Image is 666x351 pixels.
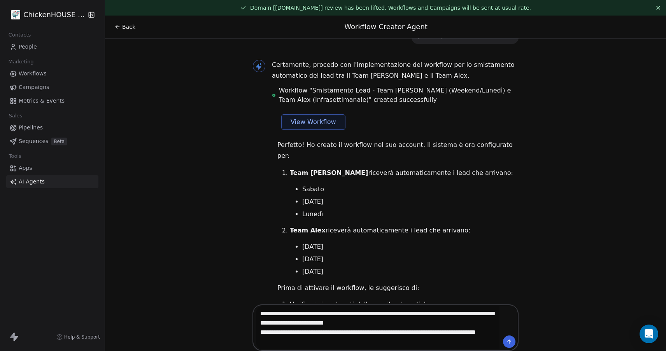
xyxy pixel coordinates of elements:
[12,20,19,26] img: website_grey.svg
[19,164,32,172] span: Apps
[41,46,60,51] div: Dominio
[19,178,45,186] span: AI Agents
[302,255,519,264] li: [DATE]
[6,81,98,94] a: Campaigns
[64,334,100,340] span: Help & Support
[5,150,25,162] span: Tools
[5,29,34,41] span: Contacts
[290,300,519,309] li: Verificare i contenuti delle email automatiche
[32,45,39,51] img: tab_domain_overview_orange.svg
[302,210,519,219] li: Lunedì
[6,40,98,53] a: People
[19,124,43,132] span: Pipelines
[6,121,98,134] a: Pipelines
[12,12,19,19] img: logo_orange.svg
[272,59,519,81] p: Certamente, procedo con l'implementazione del workflow per lo smistamento automatico dei lead tra...
[56,334,100,340] a: Help & Support
[19,83,49,91] span: Campaigns
[6,162,98,175] a: Apps
[6,67,98,80] a: Workflows
[277,283,519,293] p: Prima di attivare il workflow, le suggerisco di:
[19,43,37,51] span: People
[344,23,428,31] span: Workflow Creator Agent
[87,46,129,51] div: Keyword (traffico)
[5,56,37,68] span: Marketing
[279,86,519,105] span: Workflow "Smistamento Lead - Team [PERSON_NAME] (Weekend/Lunedì) e Team Alex (Infrasettimanale)" ...
[11,10,20,19] img: 4.jpg
[20,20,87,26] div: Dominio: [DOMAIN_NAME]
[281,114,345,130] button: View Workflow
[640,325,658,343] div: Open Intercom Messenger
[22,12,38,19] div: v 4.0.25
[6,135,98,148] a: SequencesBeta
[5,110,26,122] span: Sales
[122,23,135,31] span: Back
[51,138,67,145] span: Beta
[23,10,86,20] span: ChickenHOUSE sas
[290,168,519,178] p: riceverà automaticamente i lead che arrivano:
[19,137,48,145] span: Sequences
[302,185,519,194] li: Sabato
[290,225,519,236] p: riceverà automaticamente i lead che arrivano:
[19,70,47,78] span: Workflows
[302,242,519,251] li: [DATE]
[19,97,65,105] span: Metrics & Events
[302,197,519,206] li: [DATE]
[277,140,519,161] p: Perfetto! Ho creato il workflow nel suo account. Il sistema è ora configurato per:
[290,169,368,176] strong: Team [PERSON_NAME]
[9,8,83,21] button: ChickenHOUSE sas
[6,94,98,107] a: Metrics & Events
[291,117,336,127] span: View Workflow
[6,175,98,188] a: AI Agents
[78,45,84,51] img: tab_keywords_by_traffic_grey.svg
[302,267,519,276] li: [DATE]
[250,5,531,11] span: Domain [[DOMAIN_NAME]] review has been lifted. Workflows and Campaigns will be sent at usual rate.
[290,227,326,234] strong: Team Alex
